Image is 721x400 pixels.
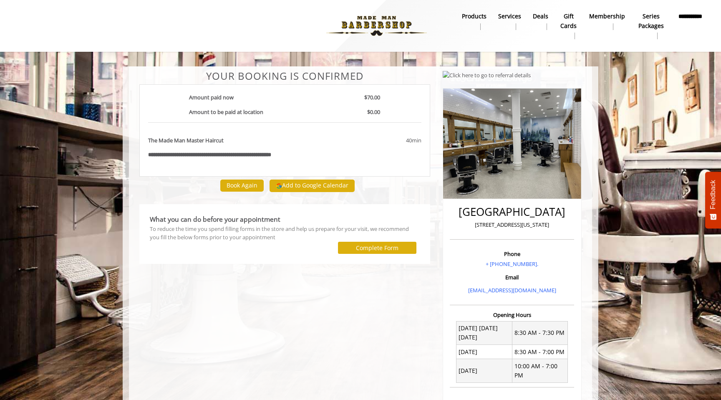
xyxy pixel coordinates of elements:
[456,359,512,382] td: [DATE]
[462,12,487,21] b: products
[468,286,556,294] a: [EMAIL_ADDRESS][DOMAIN_NAME]
[148,136,224,145] b: The Made Man Master Haircut
[452,206,572,218] h2: [GEOGRAPHIC_DATA]
[709,180,717,209] span: Feedback
[452,220,572,229] p: [STREET_ADDRESS][US_STATE]
[452,251,572,257] h3: Phone
[560,12,577,30] b: gift cards
[319,3,434,49] img: Made Man Barbershop logo
[456,345,512,359] td: [DATE]
[498,12,521,21] b: Services
[367,108,380,116] b: $0.00
[338,136,421,145] div: 40min
[364,94,380,101] b: $70.00
[456,321,512,344] td: [DATE] [DATE] [DATE]
[220,180,264,192] button: Book Again
[583,10,631,32] a: MembershipMembership
[270,180,355,192] button: Add to Google Calendar
[356,245,398,251] label: Complete Form
[512,359,568,382] td: 10:00 AM - 7:00 PM
[456,10,492,32] a: Productsproducts
[139,71,430,81] center: Your Booking is confirmed
[492,10,527,32] a: ServicesServices
[189,108,263,116] b: Amount to be paid at location
[452,274,572,280] h3: Email
[512,321,568,344] td: 8:30 AM - 7:30 PM
[554,10,583,41] a: Gift cardsgift cards
[527,10,554,32] a: DealsDeals
[338,242,416,254] button: Complete Form
[189,94,234,101] b: Amount paid now
[450,312,574,318] h3: Opening Hours
[637,12,666,30] b: Series packages
[533,12,548,21] b: Deals
[150,225,420,242] div: To reduce the time you spend filling forms in the store and help us prepare for your visit, we re...
[486,260,538,268] a: + [PHONE_NUMBER].
[443,71,531,80] img: Click here to go to referral details
[589,12,625,21] b: Membership
[631,10,672,41] a: Series packagesSeries packages
[150,215,280,224] b: What you can do before your appointment
[705,172,721,228] button: Feedback - Show survey
[512,345,568,359] td: 8:30 AM - 7:00 PM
